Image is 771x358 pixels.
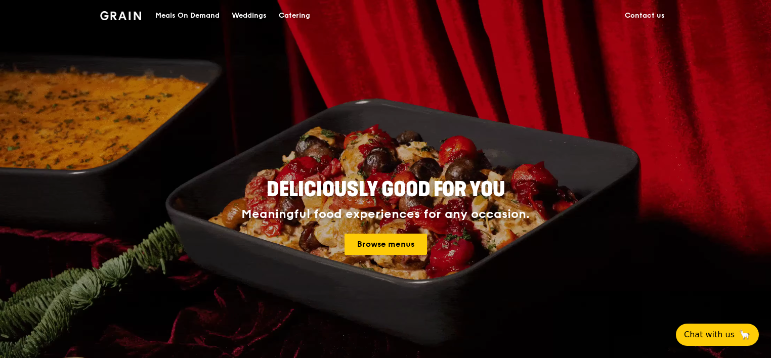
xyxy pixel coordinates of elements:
[203,207,568,221] div: Meaningful food experiences for any occasion.
[226,1,273,31] a: Weddings
[273,1,316,31] a: Catering
[279,1,310,31] div: Catering
[267,177,505,202] span: Deliciously good for you
[619,1,671,31] a: Contact us
[100,11,141,20] img: Grain
[345,234,427,255] a: Browse menus
[155,1,220,31] div: Meals On Demand
[684,329,735,341] span: Chat with us
[739,329,751,341] span: 🦙
[676,324,759,346] button: Chat with us🦙
[232,1,267,31] div: Weddings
